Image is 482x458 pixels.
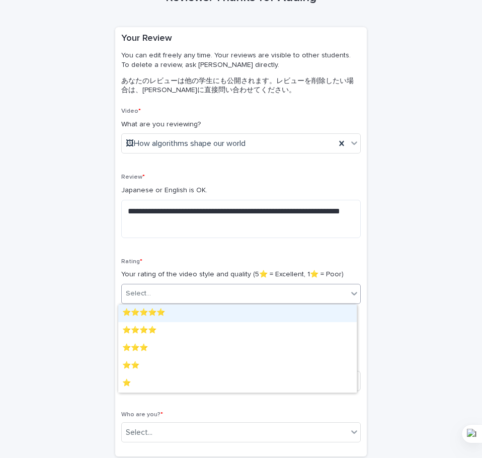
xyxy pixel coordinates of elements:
[121,412,163,418] span: Who are you?
[121,108,141,114] span: Video
[126,138,246,149] span: 🖼How algorithms shape our world
[118,340,357,357] div: ⭐️⭐️⭐️
[126,427,152,438] div: Select...
[121,259,142,265] span: Rating
[121,51,357,69] p: You can edit freely any time. Your reviews are visible to other students. To delete a review, ask...
[118,375,357,393] div: ⭐️
[118,304,357,322] div: ⭐️⭐️⭐️⭐️⭐️
[121,185,361,196] p: Japanese or English is OK.
[121,77,357,95] p: あなたのレビューは他の学生にも公開されます。レビューを削除したい場合は、[PERSON_NAME]に直接問い合わせてください。
[121,269,361,280] p: Your rating of the video style and quality (5⭐️ = Excellent, 1⭐️ = Poor)
[126,288,151,299] div: Select...
[121,174,145,180] span: Review
[121,33,172,44] h2: Your Review
[118,322,357,340] div: ⭐️⭐️⭐️⭐️
[118,357,357,375] div: ⭐️⭐️
[121,119,361,130] p: What are you reviewing?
